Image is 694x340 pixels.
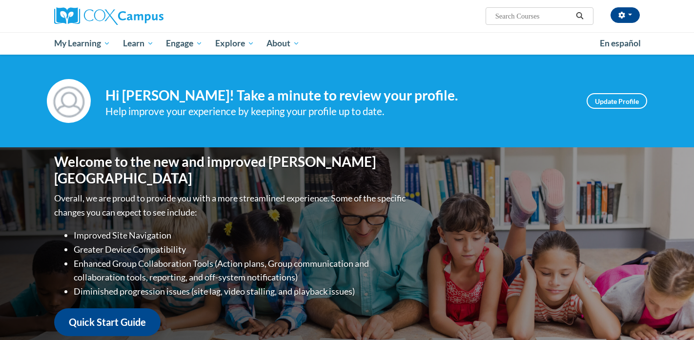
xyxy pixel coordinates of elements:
[54,7,163,25] img: Cox Campus
[593,33,647,54] a: En español
[74,242,408,257] li: Greater Device Compatibility
[105,103,572,120] div: Help improve your experience by keeping your profile up to date.
[54,154,408,186] h1: Welcome to the new and improved [PERSON_NAME][GEOGRAPHIC_DATA]
[74,284,408,299] li: Diminished progression issues (site lag, video stalling, and playback issues)
[74,257,408,285] li: Enhanced Group Collaboration Tools (Action plans, Group communication and collaboration tools, re...
[494,10,572,22] input: Search Courses
[40,32,654,55] div: Main menu
[266,38,300,49] span: About
[54,7,240,25] a: Cox Campus
[47,79,91,123] img: Profile Image
[209,32,261,55] a: Explore
[123,38,154,49] span: Learn
[74,228,408,242] li: Improved Site Navigation
[572,10,587,22] button: Search
[105,87,572,104] h4: Hi [PERSON_NAME]! Take a minute to review your profile.
[600,38,641,48] span: En español
[54,38,110,49] span: My Learning
[54,191,408,220] p: Overall, we are proud to provide you with a more streamlined experience. Some of the specific cha...
[48,32,117,55] a: My Learning
[587,93,647,109] a: Update Profile
[54,308,161,336] a: Quick Start Guide
[261,32,306,55] a: About
[215,38,254,49] span: Explore
[166,38,203,49] span: Engage
[117,32,160,55] a: Learn
[611,7,640,23] button: Account Settings
[160,32,209,55] a: Engage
